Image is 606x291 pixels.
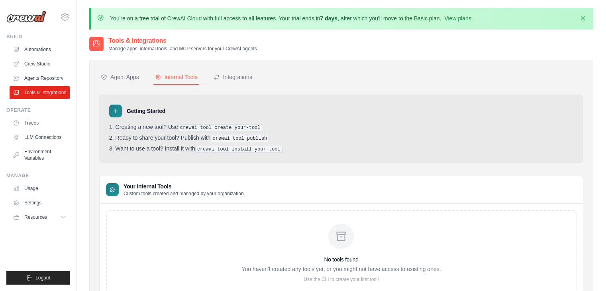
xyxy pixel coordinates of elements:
[109,124,573,131] li: Creating a new tool? Use
[444,15,471,22] a: View plans
[241,255,441,263] h3: No tools found
[153,70,199,85] button: Internal Tools
[10,57,70,70] a: Crew Studio
[10,117,70,129] a: Traces
[214,73,252,81] div: Integrations
[108,36,257,46] h2: Tools & Integrations
[6,271,70,285] button: Logout
[211,135,269,142] pre: crewai tool publish
[101,73,139,81] div: Agent Apps
[155,73,198,81] div: Internal Tools
[10,72,70,85] a: Agents Repository
[10,86,70,99] a: Tools & Integrations
[6,172,70,179] div: Manage
[212,70,254,85] button: Integrations
[99,70,141,85] button: Agent Apps
[320,15,337,22] strong: 7 days
[108,46,257,52] p: Manage apps, internal tools, and MCP servers for your CrewAI agents
[241,265,441,273] p: You haven't created any tools yet, or you might not have access to existing ones.
[6,107,70,113] div: Operate
[10,145,70,164] a: Environment Variables
[10,131,70,144] a: LLM Connections
[10,211,70,224] button: Resources
[109,145,573,153] li: Want to use a tool? Install it with
[35,275,50,281] span: Logout
[10,196,70,209] a: Settings
[124,182,244,190] h3: Your Internal Tools
[127,107,165,115] h3: Getting Started
[24,214,47,220] span: Resources
[241,276,441,283] p: Use the CLI to create your first tool!
[124,190,244,197] p: Custom tools created and managed by your organization
[10,182,70,195] a: Usage
[110,14,473,22] p: You're on a free trial of CrewAI Cloud with full access to all features. Your trial ends in , aft...
[178,124,263,131] pre: crewai tool create your-tool
[6,34,70,40] div: Build
[109,135,573,142] li: Ready to share your tool? Publish with
[6,11,46,23] img: Logo
[195,146,282,153] pre: crewai tool install your-tool
[10,43,70,56] a: Automations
